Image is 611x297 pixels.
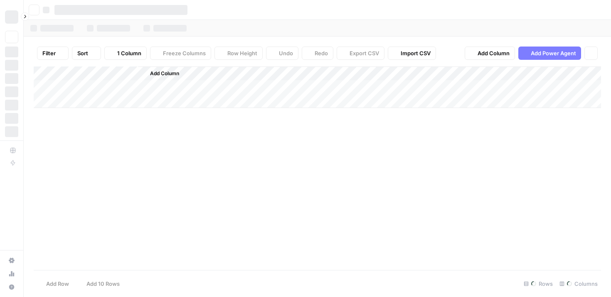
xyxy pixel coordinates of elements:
button: Sort [72,47,101,60]
button: Add Column [465,47,515,60]
span: Add Column [150,70,179,77]
span: 1 Column [117,49,141,57]
button: Add 10 Rows [74,277,125,290]
span: Add Column [478,49,510,57]
button: Add Power Agent [518,47,581,60]
button: Row Height [214,47,263,60]
div: Rows [520,277,556,290]
button: Help + Support [5,280,18,294]
span: Add 10 Rows [86,280,120,288]
span: Freeze Columns [163,49,206,57]
button: Freeze Columns [150,47,211,60]
span: Undo [279,49,293,57]
span: Add Row [46,280,69,288]
div: Columns [556,277,601,290]
button: Redo [302,47,333,60]
button: 1 Column [104,47,147,60]
span: Sort [77,49,88,57]
a: Usage [5,267,18,280]
span: Export CSV [350,49,379,57]
button: Import CSV [388,47,436,60]
a: Settings [5,254,18,267]
span: Filter [42,49,56,57]
button: Export CSV [337,47,384,60]
button: Undo [266,47,298,60]
span: Row Height [227,49,257,57]
span: Redo [315,49,328,57]
button: Filter [37,47,69,60]
span: Import CSV [401,49,431,57]
button: Add Column [139,68,182,79]
span: Add Power Agent [531,49,576,57]
button: Add Row [34,277,74,290]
